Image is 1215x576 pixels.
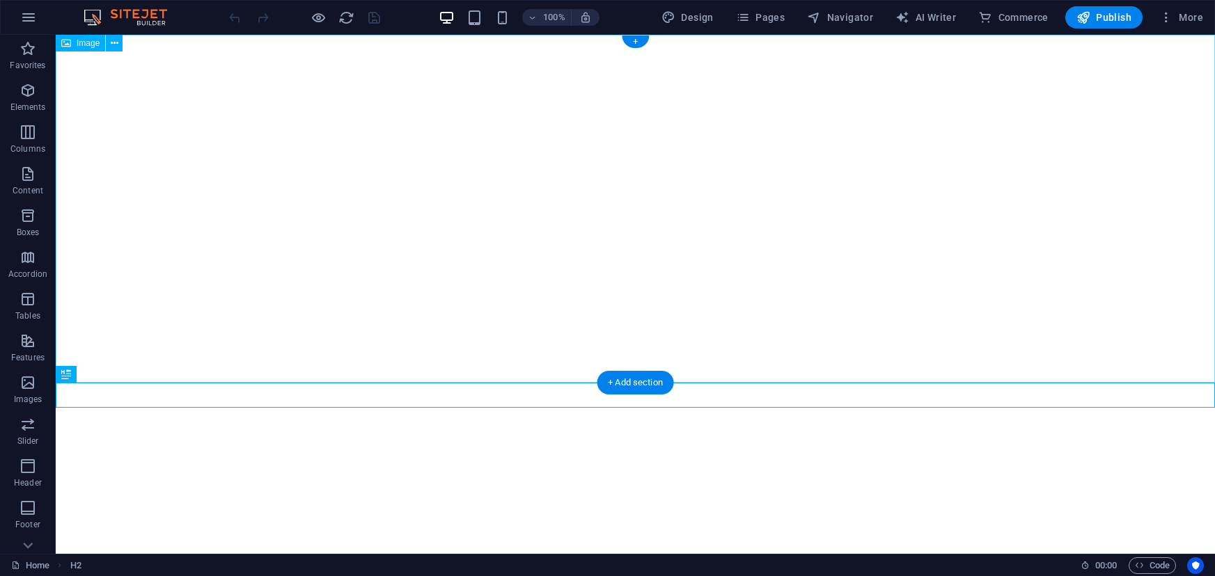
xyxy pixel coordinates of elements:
button: Publish [1065,6,1143,29]
span: Design [661,10,714,24]
i: On resize automatically adjust zoom level to fit chosen device. [579,11,592,24]
span: Commerce [978,10,1049,24]
h6: 100% [543,9,565,26]
button: 100% [522,9,572,26]
button: reload [338,9,354,26]
button: AI Writer [890,6,962,29]
div: Design (Ctrl+Alt+Y) [656,6,719,29]
span: Publish [1076,10,1131,24]
a: Click to cancel selection. Double-click to open Pages [11,557,49,574]
span: AI Writer [895,10,956,24]
button: Pages [730,6,790,29]
p: Boxes [17,227,40,238]
p: Images [14,394,42,405]
span: Pages [736,10,785,24]
p: Favorites [10,60,45,71]
p: Content [13,185,43,196]
button: Commerce [973,6,1054,29]
button: More [1154,6,1209,29]
div: + Add section [597,371,674,394]
p: Slider [17,435,39,447]
button: Navigator [801,6,879,29]
button: Design [656,6,719,29]
p: Footer [15,519,40,530]
span: Click to select. Double-click to edit [70,557,81,574]
span: Code [1135,557,1170,574]
span: Navigator [807,10,873,24]
p: Elements [10,102,46,113]
p: Header [14,477,42,488]
img: Editor Logo [80,9,185,26]
span: Image [77,39,100,47]
p: Columns [10,143,45,154]
button: Usercentrics [1187,557,1204,574]
button: Code [1129,557,1176,574]
div: + [622,35,649,48]
button: Click here to leave preview mode and continue editing [310,9,327,26]
span: : [1105,560,1107,570]
nav: breadcrumb [70,557,81,574]
p: Accordion [8,269,47,280]
span: 00 00 [1095,557,1117,574]
h6: Session time [1081,557,1118,574]
span: More [1159,10,1203,24]
p: Features [11,352,45,363]
p: Tables [15,310,40,321]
